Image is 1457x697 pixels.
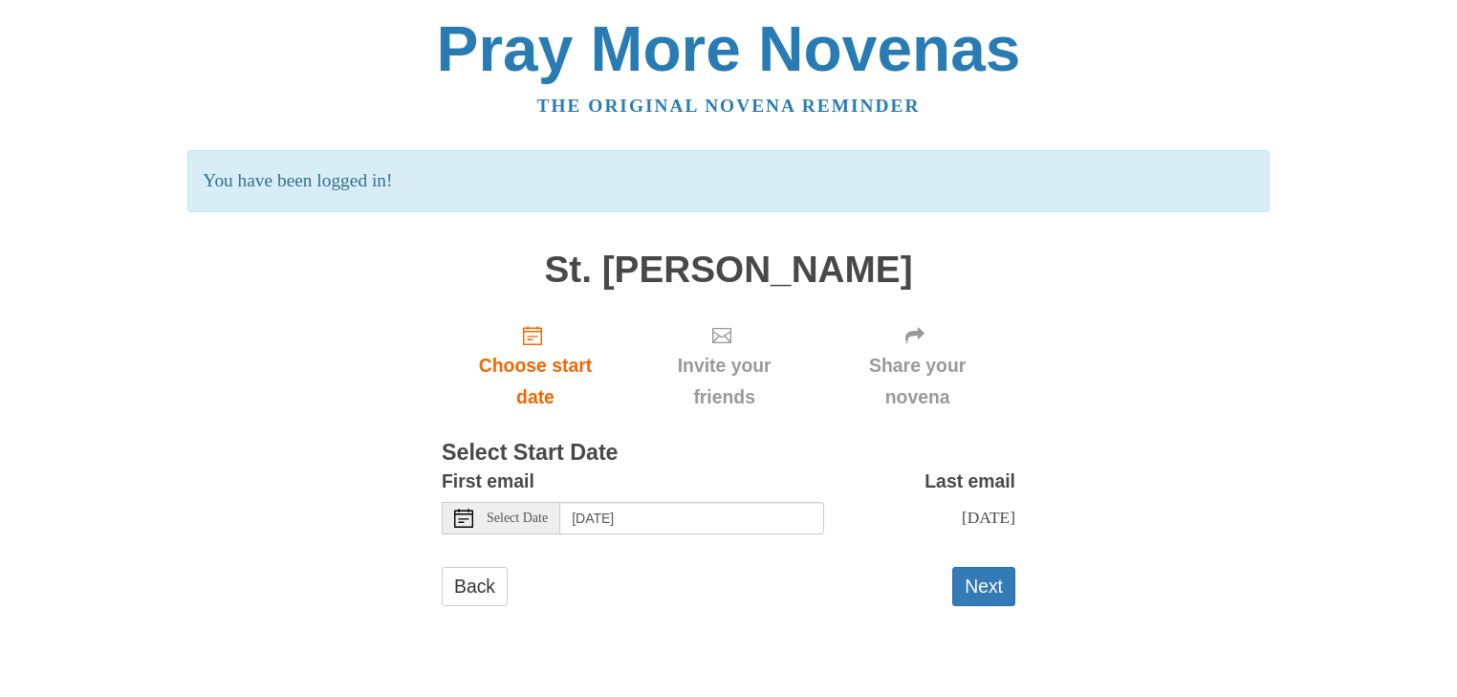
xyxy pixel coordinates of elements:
label: First email [442,466,534,497]
span: [DATE] [962,508,1015,527]
a: Choose start date [442,309,629,423]
label: Last email [924,466,1015,497]
div: Click "Next" to confirm your start date first. [629,309,819,423]
a: Back [442,567,508,606]
span: Choose start date [461,350,610,413]
span: Select Date [487,512,548,525]
button: Next [952,567,1015,606]
div: Click "Next" to confirm your start date first. [819,309,1015,423]
h1: St. [PERSON_NAME] [442,250,1015,291]
span: Share your novena [838,350,996,413]
h3: Select Start Date [442,441,1015,466]
a: Pray More Novenas [437,13,1021,84]
p: You have been logged in! [187,150,1269,212]
span: Invite your friends [648,350,800,413]
a: The original novena reminder [537,96,921,116]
